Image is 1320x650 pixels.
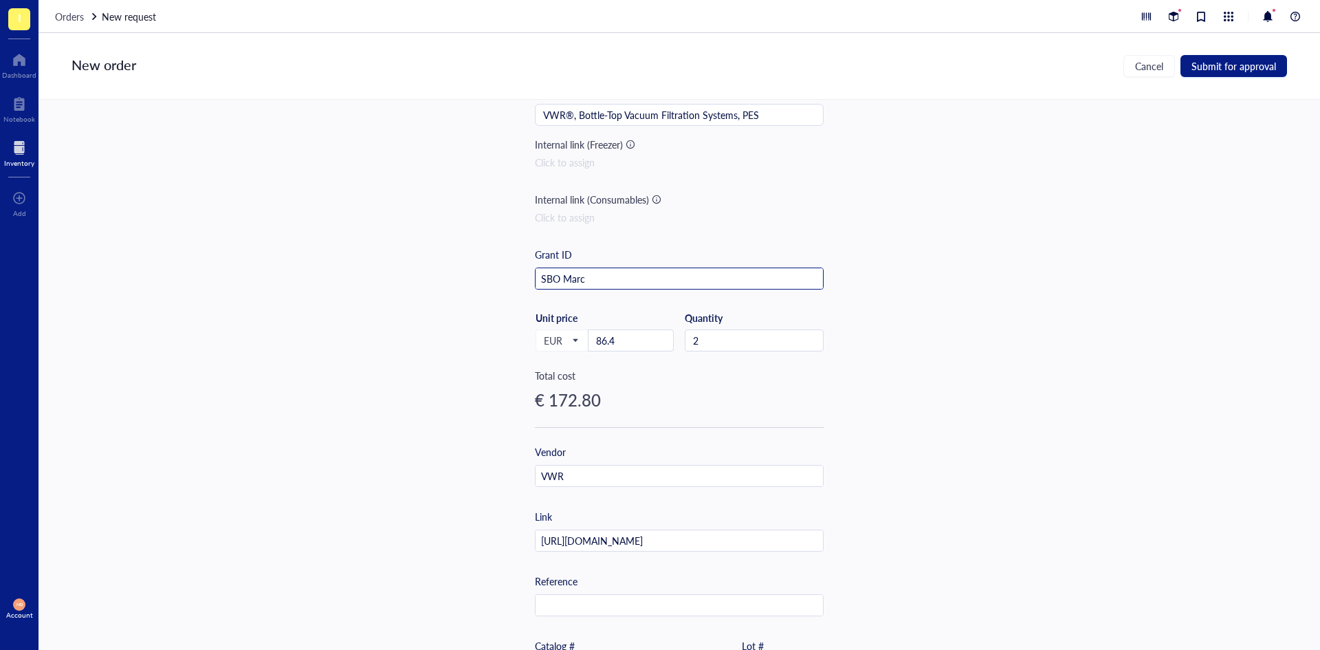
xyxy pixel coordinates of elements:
button: Cancel [1123,55,1175,77]
div: Reference [535,574,577,589]
a: Orders [55,9,99,24]
a: New request [102,9,159,24]
div: Unit price [536,312,621,324]
a: Dashboard [2,49,36,79]
a: Inventory [4,137,34,167]
div: Link [535,509,552,524]
span: EUR [544,334,577,347]
span: Submit for approval [1191,61,1276,72]
div: Quantity [685,312,824,324]
div: Total cost [535,368,824,383]
div: Notebook [3,115,35,123]
div: Click to assign [535,210,824,225]
span: Orders [55,10,84,23]
div: € 172.80 [535,389,824,411]
div: Internal link (Consumables) [535,192,649,207]
div: Click to assign [535,155,824,170]
span: I [18,9,21,26]
div: Account [6,611,33,619]
div: Grant ID [535,247,572,262]
div: Inventory [4,159,34,167]
div: Internal link (Freezer) [535,137,623,152]
span: MD [16,602,23,607]
button: Submit for approval [1180,55,1287,77]
div: Add [13,209,26,217]
div: New order [71,55,136,77]
div: Dashboard [2,71,36,79]
div: Vendor [535,444,566,459]
span: Cancel [1135,61,1163,72]
a: Notebook [3,93,35,123]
